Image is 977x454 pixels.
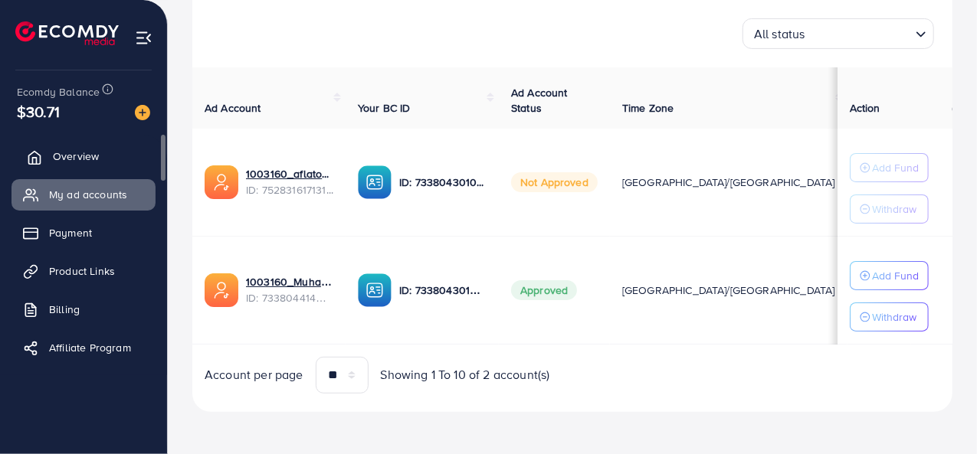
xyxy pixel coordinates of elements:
[850,194,929,224] button: Withdraw
[135,105,150,120] img: image
[49,340,131,355] span: Affiliate Program
[358,100,411,116] span: Your BC ID
[17,100,60,122] span: $30.71
[11,179,156,210] a: My ad accounts
[912,385,966,443] iframe: Chat
[205,165,238,199] img: ic-ads-acc.e4c84228.svg
[246,274,333,289] a: 1003160_Muhammad Awais_1708521559034
[49,225,92,240] span: Payment
[872,200,916,218] p: Withdraw
[850,153,929,182] button: Add Fund
[872,266,919,285] p: Add Fund
[49,187,127,202] span: My ad accounts
[246,166,333,198] div: <span class='underline'>1003160_aflaton_1752822713989</span></br>7528316171310202896
[246,166,333,181] a: 1003160_aflaton_1752822713989
[622,175,835,190] span: [GEOGRAPHIC_DATA]/[GEOGRAPHIC_DATA]
[15,21,119,45] img: logo
[49,263,115,279] span: Product Links
[11,294,156,325] a: Billing
[399,173,487,191] p: ID: 7338043010120384513
[399,281,487,299] p: ID: 7338043010120384513
[11,141,156,171] a: Overview
[11,256,156,286] a: Product Links
[810,20,910,45] input: Search for option
[246,290,333,305] span: ID: 7338044140053315586
[205,100,261,116] span: Ad Account
[49,302,80,317] span: Billing
[511,85,568,116] span: Ad Account Status
[246,274,333,305] div: <span class='underline'>1003160_Muhammad Awais_1708521559034</span></br>7338044140053315586
[850,261,929,290] button: Add Fund
[17,84,100,100] span: Ecomdy Balance
[358,165,392,199] img: ic-ba-acc.ded83a64.svg
[622,283,835,298] span: [GEOGRAPHIC_DATA]/[GEOGRAPHIC_DATA]
[205,366,303,384] span: Account per page
[53,149,99,164] span: Overview
[751,23,808,45] span: All status
[381,366,550,384] span: Showing 1 To 10 of 2 account(s)
[511,172,598,192] span: Not Approved
[743,18,934,49] div: Search for option
[872,308,916,326] p: Withdraw
[850,302,929,332] button: Withdraw
[511,280,577,300] span: Approved
[205,273,238,307] img: ic-ads-acc.e4c84228.svg
[135,29,152,47] img: menu
[11,332,156,363] a: Affiliate Program
[246,182,333,198] span: ID: 7528316171310202896
[11,217,156,248] a: Payment
[850,100,880,116] span: Action
[622,100,674,116] span: Time Zone
[872,158,919,177] p: Add Fund
[358,273,392,307] img: ic-ba-acc.ded83a64.svg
